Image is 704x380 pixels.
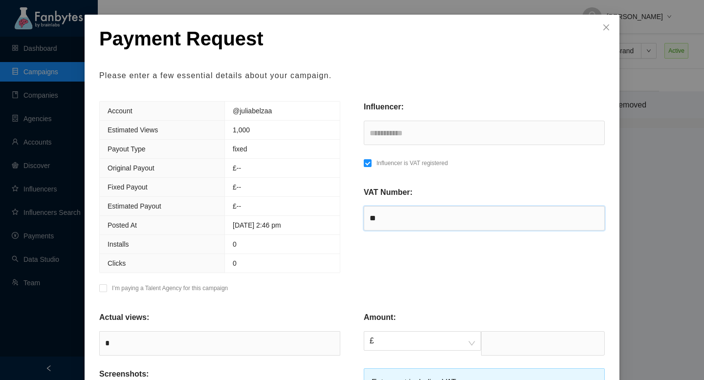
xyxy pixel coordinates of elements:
[364,312,396,323] p: Amount:
[233,183,241,191] span: £--
[99,27,605,50] p: Payment Request
[364,187,413,198] p: VAT Number:
[108,240,129,248] span: Installs
[108,107,132,115] span: Account
[108,164,154,172] span: Original Payout
[233,126,250,134] span: 1,000
[593,15,619,41] button: Close
[233,145,247,153] span: fixed
[233,107,272,115] span: @juliabelzaa
[99,70,605,82] p: Please enter a few essential details about your campaign.
[108,221,137,229] span: Posted At
[108,145,146,153] span: Payout Type
[233,259,237,267] span: 0
[233,221,281,229] span: [DATE] 2:46 pm
[112,283,228,293] p: I’m paying a Talent Agency for this campaign
[108,126,158,134] span: Estimated Views
[233,202,241,210] span: £--
[108,202,161,210] span: Estimated Payout
[233,164,241,172] span: £ --
[99,312,149,323] p: Actual views:
[602,23,610,31] span: close
[376,158,448,168] p: Influencer is VAT registered
[233,240,237,248] span: 0
[370,332,475,350] span: £
[99,368,149,380] p: Screenshots:
[108,259,126,267] span: Clicks
[108,183,148,191] span: Fixed Payout
[364,101,404,113] p: Influencer:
